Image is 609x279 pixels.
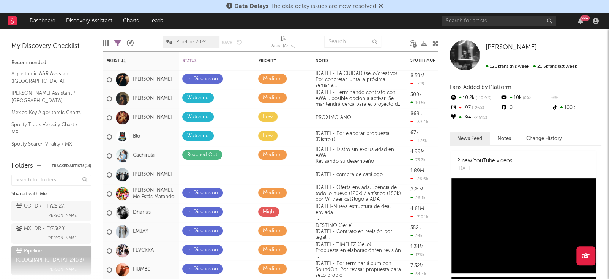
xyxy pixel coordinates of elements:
[316,159,403,165] div: Revisando su desempeño
[316,59,391,63] div: Notes
[312,71,407,89] div: [DATE] - LA CIUDAD (sello/creativo)
[490,132,519,145] button: Notes
[11,108,84,117] a: Mexico Key Algorithmic Charts
[410,111,422,116] div: 869k
[271,32,295,54] div: Artist (Artist)
[263,246,282,255] div: Medium
[410,187,423,192] div: 2.21M
[410,168,424,173] div: 1.89M
[259,59,289,63] div: Priority
[16,202,66,211] div: CO_DR - FY25 ( 27 )
[47,233,78,243] span: [PERSON_NAME]
[263,94,282,103] div: Medium
[551,103,601,113] div: 100k
[16,247,85,265] div: Pipeline [GEOGRAPHIC_DATA] '24 ( 73 )
[450,113,500,123] div: 194
[187,189,218,198] div: In Discussion
[187,227,218,236] div: In Discussion
[450,93,500,103] div: 10.2k
[11,42,91,51] div: My Discovery Checklist
[234,3,268,10] span: Data Delays
[133,152,155,159] a: Cachirula
[410,119,428,124] div: -39.4k
[187,151,217,160] div: Reached Out
[47,211,78,220] span: [PERSON_NAME]
[16,224,66,233] div: MX_DR - FY25 ( 20 )
[187,132,209,141] div: Watching
[312,185,407,203] div: [DATE] - Oferta enviada, licencia de todo lo nuevo (120k) / artístico (180k) por W, traer catálog...
[133,228,148,235] a: EMJAY
[103,32,109,54] div: Edit Columns
[324,36,381,48] input: Search...
[410,263,424,268] div: 7.32M
[379,3,383,10] span: Dismiss
[457,165,512,173] div: [DATE]
[107,58,164,63] div: Artist
[410,138,427,143] div: -1.23k
[11,201,91,221] a: CO_DR - FY25(27)[PERSON_NAME]
[271,42,295,51] div: Artist (Artist)
[187,75,218,84] div: In Discussion
[450,132,490,145] button: News Feed
[144,13,168,29] a: Leads
[133,76,172,83] a: [PERSON_NAME]
[263,151,282,160] div: Medium
[312,242,407,260] div: [DATE] - TIMELEZ (Sello) Propuesta en elaboración/en revisión
[133,266,150,273] a: HUMBE
[263,189,282,198] div: Medium
[312,90,407,108] div: [DATE] - Terminando contrato con AWAL, posible opción a activar. Se mantendrá cerca para el proye...
[11,223,91,244] a: MX_DR - FY25(20)[PERSON_NAME]
[187,113,209,122] div: Watching
[410,195,426,200] div: 26.1k
[486,44,537,51] a: [PERSON_NAME]
[410,225,421,230] div: 552k
[457,157,512,165] div: 2 new YouTube videos
[263,132,273,141] div: Low
[312,223,407,241] div: DESTINO (Serie) [DATE] - Contrato en revisión por legal
[11,120,84,136] a: Spotify Track Velocity Chart / MX
[410,233,423,238] div: 24k
[11,89,84,105] a: [PERSON_NAME] Assistant / [GEOGRAPHIC_DATA]
[486,64,577,69] span: 21.5k fans last week
[133,95,172,102] a: [PERSON_NAME]
[187,208,218,217] div: In Discussion
[312,131,407,143] div: [DATE] - Por elaborar propuesta (Distro+)
[410,252,424,257] div: 176k
[47,265,78,274] span: [PERSON_NAME]
[24,13,61,29] a: Dashboard
[312,115,355,121] div: PRÓXIMO AÑO
[471,106,484,110] span: -26 %
[263,227,282,236] div: Medium
[410,149,425,154] div: 4.99M
[11,140,84,148] a: Spotify Search Virality / MX
[450,84,511,90] span: Fans Added by Platform
[500,103,551,113] div: 0
[133,133,140,140] a: Blo
[114,32,121,54] div: Filters(22 of 73)
[234,3,376,10] span: : The data delay issues are now resolved
[11,175,91,186] input: Search for folders...
[183,59,232,63] div: Status
[133,187,175,200] a: [PERSON_NAME], Me Estás Matando
[11,70,84,85] a: Algorithmic A&R Assistant ([GEOGRAPHIC_DATA])
[127,32,134,54] div: A&R Pipeline
[580,15,590,21] div: 99 +
[410,206,424,211] div: 4.61M
[52,164,91,168] button: Tracked Artists(14)
[187,265,218,274] div: In Discussion
[410,271,426,276] div: 54.4k
[61,13,118,29] a: Discovery Assistant
[133,209,151,216] a: Dharius
[118,13,144,29] a: Charts
[133,171,172,178] a: [PERSON_NAME]
[450,103,500,113] div: -97
[500,93,551,103] div: 10k
[263,75,282,84] div: Medium
[410,130,419,135] div: 67k
[410,157,426,162] div: 75.3k
[410,73,424,78] div: 8.59M
[410,92,422,97] div: 300k
[312,147,407,165] div: [DATE] - Distro sin exclusividad en AWAL
[133,114,172,121] a: [PERSON_NAME]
